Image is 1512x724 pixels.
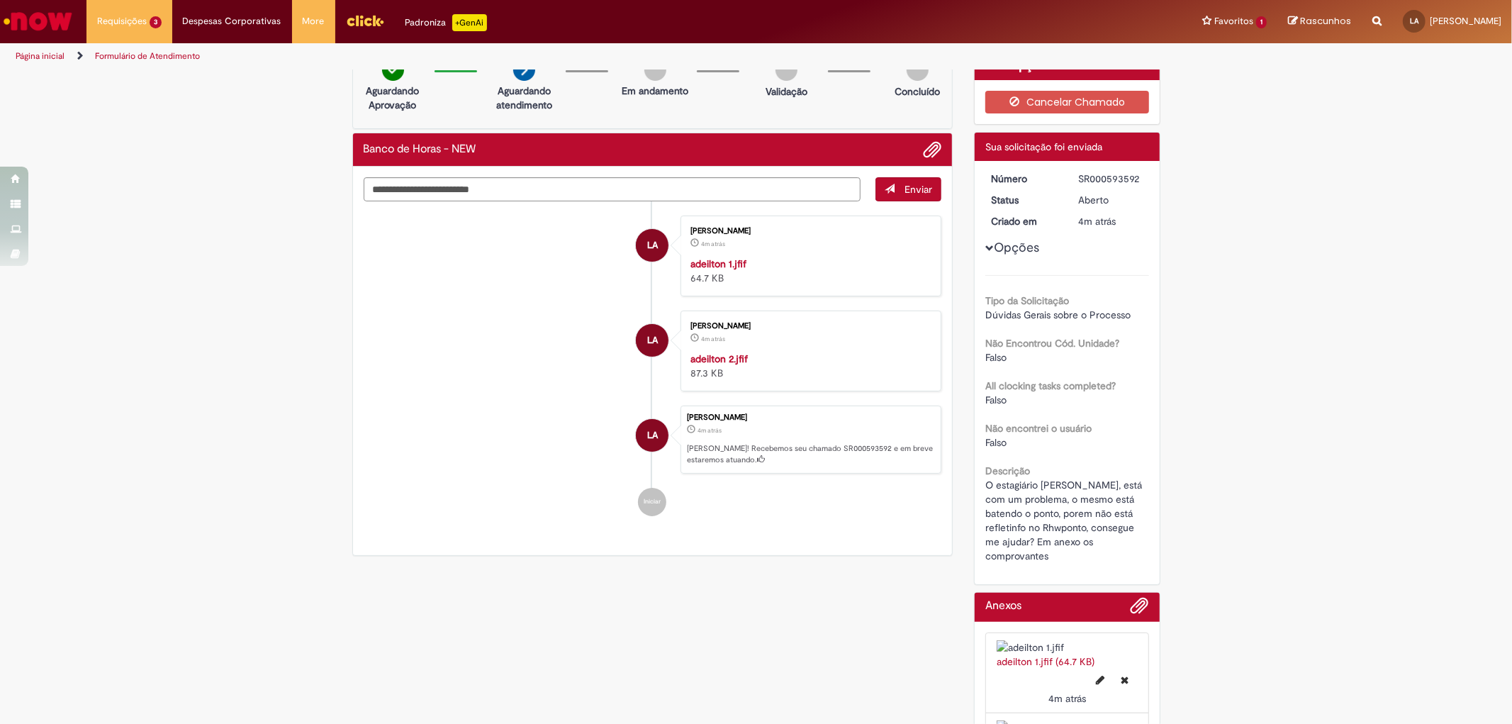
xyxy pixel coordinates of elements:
div: [PERSON_NAME] [690,322,926,330]
span: Falso [985,394,1007,406]
b: All clocking tasks completed? [985,379,1116,392]
span: 4m atrás [701,335,725,343]
p: +GenAi [452,14,487,31]
span: 1 [1256,16,1267,28]
div: 64.7 KB [690,257,926,285]
img: adeilton 1.jfif [997,640,1138,655]
a: adeilton 1.jfif [690,257,746,270]
img: click_logo_yellow_360x200.png [346,10,384,31]
time: 30/09/2025 10:31:15 [1048,692,1086,705]
button: Cancelar Chamado [985,91,1149,113]
ul: Trilhas de página [11,43,997,69]
button: Enviar [875,177,941,201]
span: Enviar [905,183,932,196]
a: Formulário de Atendimento [95,50,200,62]
a: Rascunhos [1288,15,1351,28]
p: Concluído [895,84,940,99]
div: Leticia Vitoria Santos Alencar [636,419,668,452]
h2: Anexos [985,600,1021,613]
span: Favoritos [1214,14,1253,28]
dt: Status [980,193,1068,207]
div: Leticia Vitoria Santos Alencar [636,324,668,357]
span: 4m atrás [701,240,725,248]
span: More [303,14,325,28]
span: 4m atrás [1078,215,1116,228]
span: Rascunhos [1300,14,1351,28]
textarea: Digite sua mensagem aqui... [364,177,861,201]
span: LA [647,418,658,452]
time: 30/09/2025 10:31:20 [1078,215,1116,228]
b: Descrição [985,464,1030,477]
li: Leticia Vitoria Santos Alencar [364,406,942,474]
b: Tipo da Solicitação [985,294,1069,307]
p: [PERSON_NAME]! Recebemos seu chamado SR000593592 e em breve estaremos atuando. [687,443,934,465]
span: [PERSON_NAME] [1430,15,1501,27]
p: Aguardando Aprovação [359,84,427,112]
span: Falso [985,436,1007,449]
b: Não encontrei o usuário [985,422,1092,435]
span: O estagiário [PERSON_NAME], está com um problema, o mesmo está batendo o ponto, porem não está re... [985,479,1145,562]
a: Página inicial [16,50,65,62]
div: 87.3 KB [690,352,926,380]
time: 30/09/2025 10:31:15 [701,240,725,248]
span: 4m atrás [1048,692,1086,705]
img: arrow-next.png [513,59,535,81]
span: LA [647,323,658,357]
span: Despesas Corporativas [183,14,281,28]
div: [PERSON_NAME] [687,413,934,422]
button: Adicionar anexos [1131,596,1149,622]
span: Falso [985,351,1007,364]
button: Editar nome de arquivo adeilton 1.jfif [1088,669,1114,691]
div: Aberto [1078,193,1144,207]
span: 3 [150,16,162,28]
h2: Banco de Horas - NEW Histórico de tíquete [364,143,476,156]
img: ServiceNow [1,7,74,35]
time: 30/09/2025 10:31:20 [698,426,722,435]
span: LA [647,228,658,262]
div: Leticia Vitoria Santos Alencar [636,229,668,262]
span: LA [1410,16,1418,26]
ul: Histórico de tíquete [364,201,942,530]
img: img-circle-grey.png [907,59,929,81]
div: Padroniza [405,14,487,31]
p: Aguardando atendimento [490,84,559,112]
p: Em andamento [622,84,688,98]
div: SR000593592 [1078,172,1144,186]
a: adeilton 1.jfif (64.7 KB) [997,655,1094,668]
a: adeilton 2.jfif [690,352,748,365]
img: img-circle-grey.png [775,59,797,81]
span: 4m atrás [698,426,722,435]
p: Validação [766,84,807,99]
div: 30/09/2025 10:31:20 [1078,214,1144,228]
span: Requisições [97,14,147,28]
time: 30/09/2025 10:31:14 [701,335,725,343]
span: Dúvidas Gerais sobre o Processo [985,308,1131,321]
div: [PERSON_NAME] [690,227,926,235]
b: Não Encontrou Cód. Unidade? [985,337,1119,350]
button: Adicionar anexos [923,140,941,159]
button: Excluir adeilton 1.jfif [1113,669,1138,691]
img: check-circle-green.png [382,59,404,81]
dt: Criado em [980,214,1068,228]
dt: Número [980,172,1068,186]
img: img-circle-grey.png [644,59,666,81]
span: Sua solicitação foi enviada [985,140,1102,153]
